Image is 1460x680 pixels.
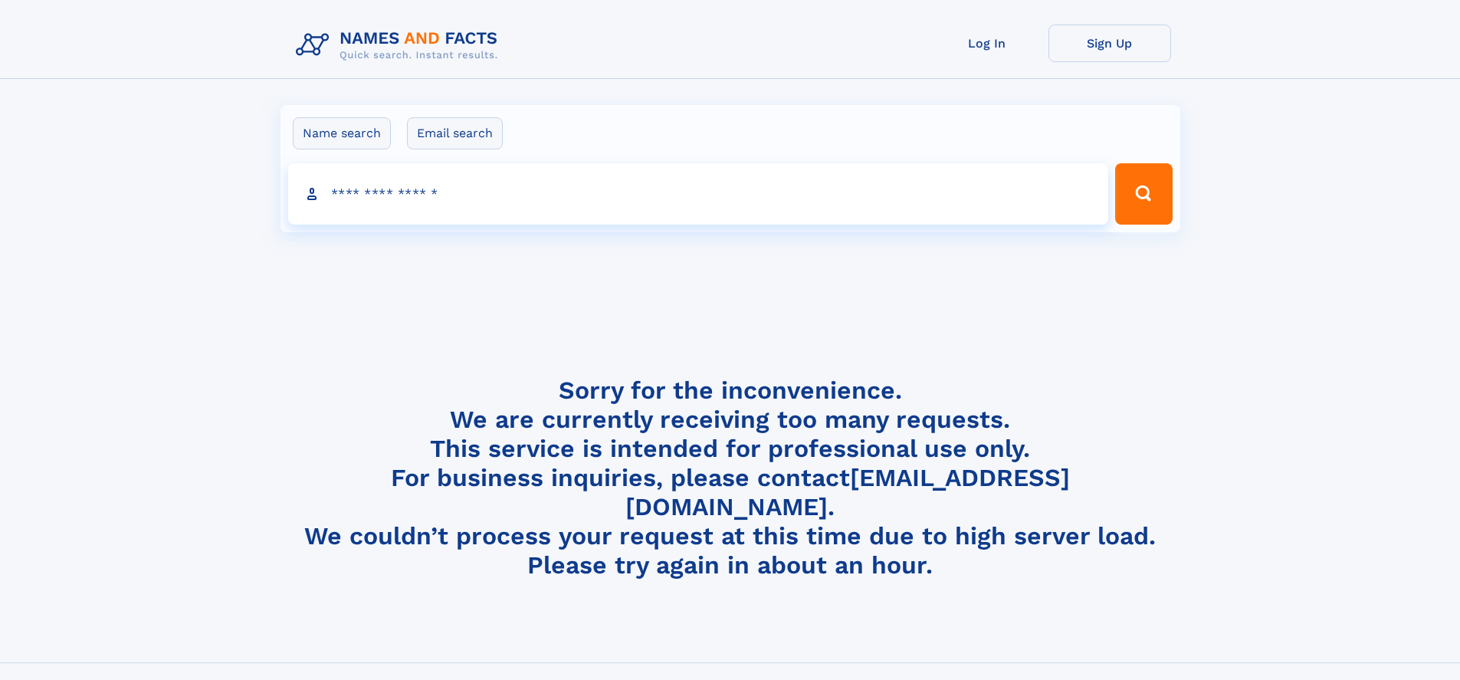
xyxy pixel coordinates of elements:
[1048,25,1171,62] a: Sign Up
[926,25,1048,62] a: Log In
[1115,163,1172,225] button: Search Button
[290,376,1171,580] h4: Sorry for the inconvenience. We are currently receiving too many requests. This service is intend...
[288,163,1109,225] input: search input
[293,117,391,149] label: Name search
[407,117,503,149] label: Email search
[290,25,510,66] img: Logo Names and Facts
[625,463,1070,521] a: [EMAIL_ADDRESS][DOMAIN_NAME]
